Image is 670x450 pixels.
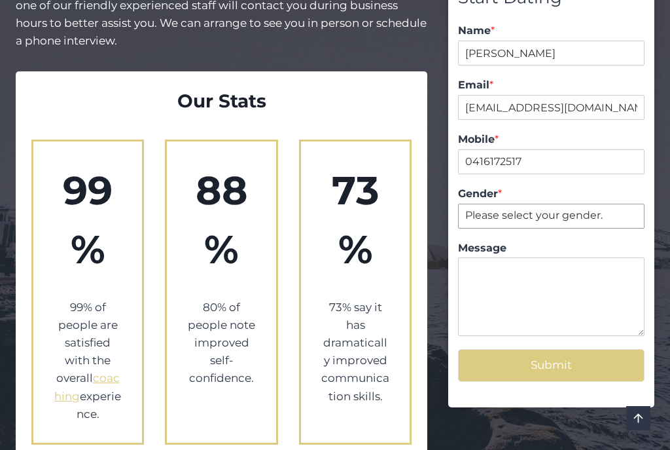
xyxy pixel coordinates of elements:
[458,133,644,147] label: Mobile
[458,349,644,381] button: Submit
[458,79,644,92] label: Email
[458,149,644,174] input: Mobile
[458,242,644,255] label: Message
[458,24,644,38] label: Name
[321,161,390,279] h2: 73%
[31,87,412,115] h2: Our Stats
[54,371,120,402] a: coaching
[321,299,390,405] p: 73% say it has dramatically improved communication skills.
[186,161,256,279] h2: 88%
[186,299,256,388] p: 80% of people note improved self-confidence.
[53,161,122,279] h1: 99%
[626,406,650,430] a: Scroll to top
[458,187,644,201] label: Gender
[53,299,122,423] p: 99% of people are satisfied with the overall experience.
